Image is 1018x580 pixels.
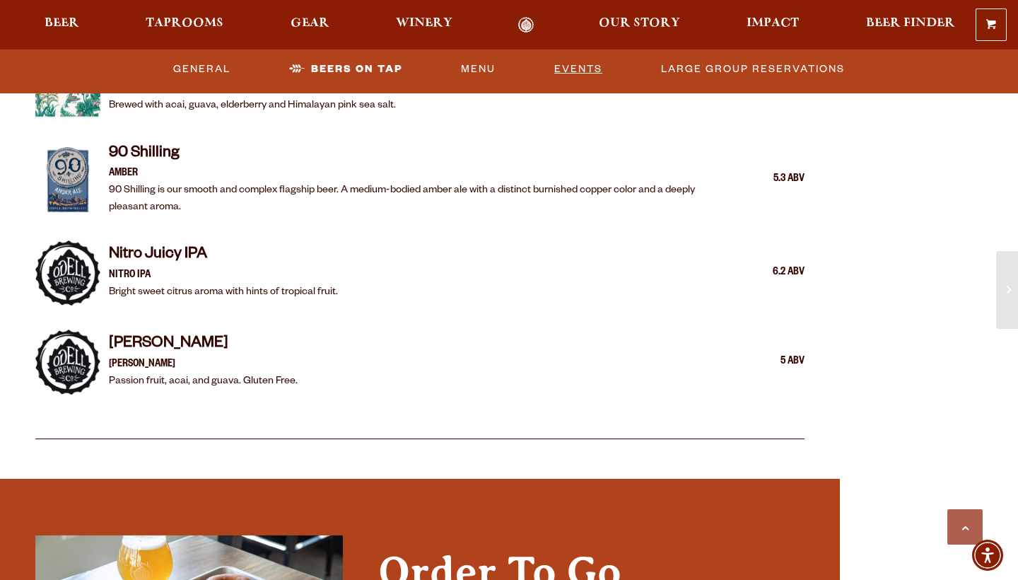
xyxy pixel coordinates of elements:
span: Impact [747,18,799,29]
p: [PERSON_NAME] [109,356,298,373]
p: Brewed with acai, guava, elderberry and Himalayan pink sea salt. [109,98,396,115]
p: Amber [109,166,725,182]
a: Beer [35,17,88,33]
img: Item Thumbnail [35,147,100,212]
p: Bright sweet citrus aroma with hints of tropical fruit. [109,284,338,301]
div: 6.2 ABV [734,264,805,282]
p: 90 Shilling is our smooth and complex flagship beer. A medium-bodied amber ale with a distinct bu... [109,182,725,216]
h4: [PERSON_NAME] [109,334,298,356]
a: Beer Finder [857,17,964,33]
span: Winery [396,18,452,29]
a: Winery [387,17,462,33]
span: Beer [45,18,79,29]
a: Events [549,53,608,86]
p: Passion fruit, acai, and guava. Gluten Free. [109,373,298,390]
h4: Nitro Juicy IPA [109,245,338,267]
a: Impact [737,17,808,33]
span: Beer Finder [866,18,955,29]
h4: 90 Shilling [109,144,725,166]
div: Accessibility Menu [972,540,1003,571]
span: Taprooms [146,18,223,29]
a: Beers On Tap [283,53,408,86]
a: Gear [281,17,339,33]
div: 5 ABV [734,353,805,371]
a: Large Group Reservations [655,53,850,86]
span: Gear [291,18,329,29]
img: Item Thumbnail [35,330,100,395]
a: Odell Home [500,17,553,33]
a: General [168,53,236,86]
a: Menu [455,53,501,86]
span: Our Story [599,18,680,29]
a: Taprooms [136,17,233,33]
a: Scroll to top [947,509,983,545]
p: Nitro IPA [109,267,338,284]
a: Our Story [590,17,689,33]
div: 5.3 ABV [734,170,805,189]
img: Item Thumbnail [35,240,100,306]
